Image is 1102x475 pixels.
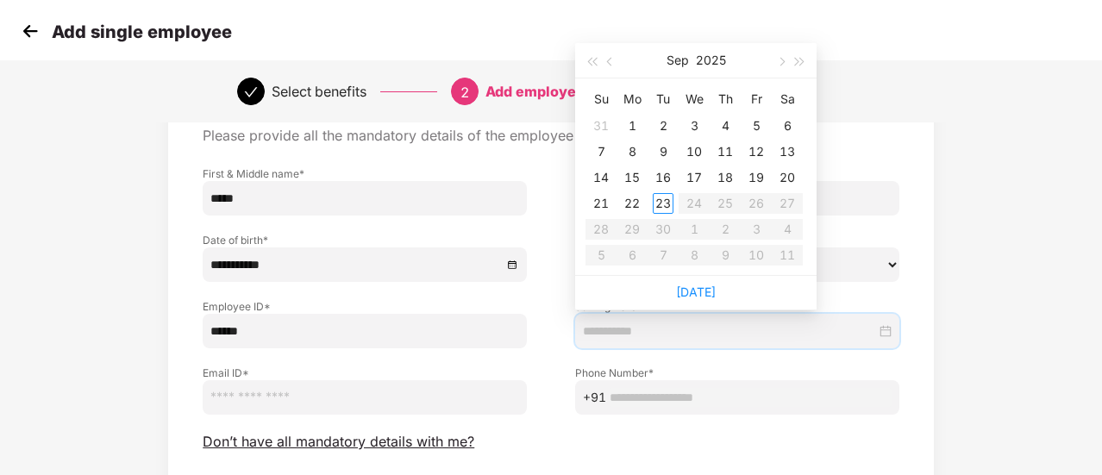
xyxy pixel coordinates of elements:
[617,191,648,216] td: 2025-09-22
[772,85,803,113] th: Sa
[203,433,474,451] span: Don’t have all mandatory details with me?
[696,43,726,78] button: 2025
[679,113,710,139] td: 2025-09-03
[777,167,798,188] div: 20
[622,141,642,162] div: 8
[485,78,635,105] div: Add employee details
[648,85,679,113] th: Tu
[622,167,642,188] div: 15
[52,22,232,42] p: Add single employee
[591,167,611,188] div: 14
[575,366,899,380] label: Phone Number
[617,139,648,165] td: 2025-09-08
[679,165,710,191] td: 2025-09-17
[617,85,648,113] th: Mo
[203,127,899,145] p: Please provide all the mandatory details of the employee
[622,116,642,136] div: 1
[653,167,673,188] div: 16
[617,165,648,191] td: 2025-09-15
[203,233,527,247] label: Date of birth
[653,193,673,214] div: 23
[667,43,689,78] button: Sep
[772,113,803,139] td: 2025-09-06
[679,85,710,113] th: We
[715,116,736,136] div: 4
[617,113,648,139] td: 2025-09-01
[17,18,43,44] img: svg+xml;base64,PHN2ZyB4bWxucz0iaHR0cDovL3d3dy53My5vcmcvMjAwMC9zdmciIHdpZHRoPSIzMCIgaGVpZ2h0PSIzMC...
[676,284,716,299] a: [DATE]
[653,141,673,162] div: 9
[710,139,741,165] td: 2025-09-11
[741,139,772,165] td: 2025-09-12
[203,366,527,380] label: Email ID
[715,141,736,162] div: 11
[741,85,772,113] th: Fr
[591,116,611,136] div: 31
[684,167,704,188] div: 17
[203,299,527,314] label: Employee ID
[585,139,617,165] td: 2025-09-07
[772,139,803,165] td: 2025-09-13
[741,113,772,139] td: 2025-09-05
[648,165,679,191] td: 2025-09-16
[591,141,611,162] div: 7
[585,85,617,113] th: Su
[710,165,741,191] td: 2025-09-18
[585,165,617,191] td: 2025-09-14
[741,165,772,191] td: 2025-09-19
[684,116,704,136] div: 3
[585,113,617,139] td: 2025-08-31
[460,84,469,101] span: 2
[684,141,704,162] div: 10
[715,167,736,188] div: 18
[772,165,803,191] td: 2025-09-20
[648,139,679,165] td: 2025-09-09
[710,85,741,113] th: Th
[244,85,258,99] span: check
[746,141,767,162] div: 12
[777,116,798,136] div: 6
[710,113,741,139] td: 2025-09-04
[203,166,527,181] label: First & Middle name
[585,191,617,216] td: 2025-09-21
[746,167,767,188] div: 19
[653,116,673,136] div: 2
[777,141,798,162] div: 13
[679,139,710,165] td: 2025-09-10
[622,193,642,214] div: 22
[272,78,366,105] div: Select benefits
[746,116,767,136] div: 5
[648,191,679,216] td: 2025-09-23
[648,113,679,139] td: 2025-09-02
[591,193,611,214] div: 21
[583,388,606,407] span: +91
